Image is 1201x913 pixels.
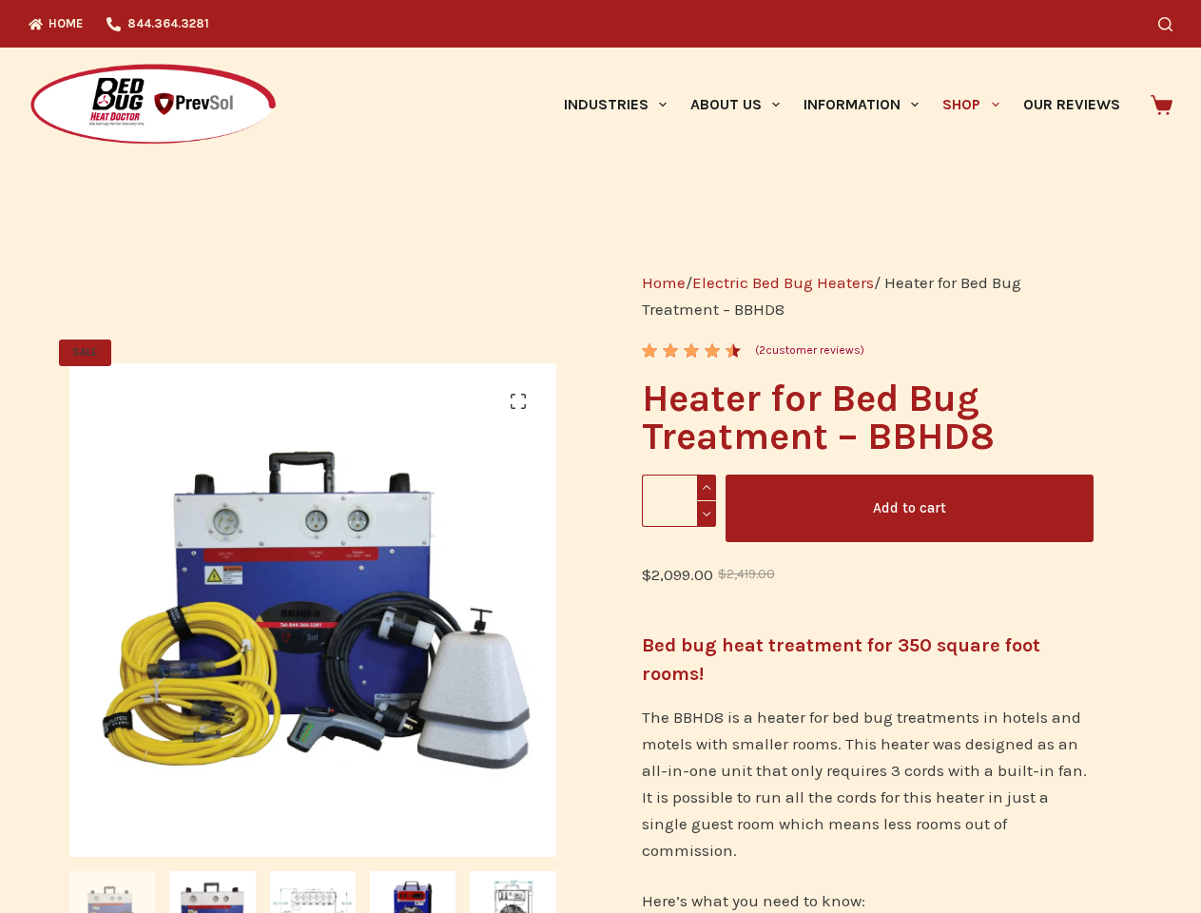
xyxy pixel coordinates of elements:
[642,269,1094,322] nav: Breadcrumb
[642,343,733,475] span: Rated out of 5 based on customer ratings
[642,704,1094,864] p: The BBHD8 is a heater for bed bug treatments in hotels and motels with smaller rooms. This heater...
[642,565,713,584] bdi: 2,099.00
[792,48,931,162] a: Information
[718,567,726,581] span: $
[69,598,563,617] a: BBHD8 Heater for Bed Bug Treatment - full package
[642,343,655,373] span: 2
[642,379,1094,456] h1: Heater for Bed Bug Treatment – BBHD8
[642,634,1040,685] strong: Bed bug heat treatment for 350 square foot rooms!
[755,341,864,360] a: (2customer reviews)
[692,273,874,292] a: Electric Bed Bug Heaters
[552,48,678,162] a: Industries
[1011,48,1132,162] a: Our Reviews
[69,363,563,857] img: BBHD8 Heater for Bed Bug Treatment - full package
[552,48,1132,162] nav: Primary
[59,340,111,366] span: SALE
[931,48,1011,162] a: Shop
[29,63,278,147] img: Prevsol/Bed Bug Heat Doctor
[678,48,791,162] a: About Us
[642,475,716,527] input: Product quantity
[726,475,1094,542] button: Add to cart
[642,343,744,358] div: Rated 4.50 out of 5
[499,382,537,420] a: View full-screen image gallery
[718,567,775,581] bdi: 2,419.00
[1158,17,1172,31] button: Search
[759,343,765,357] span: 2
[642,565,651,584] span: $
[642,273,686,292] a: Home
